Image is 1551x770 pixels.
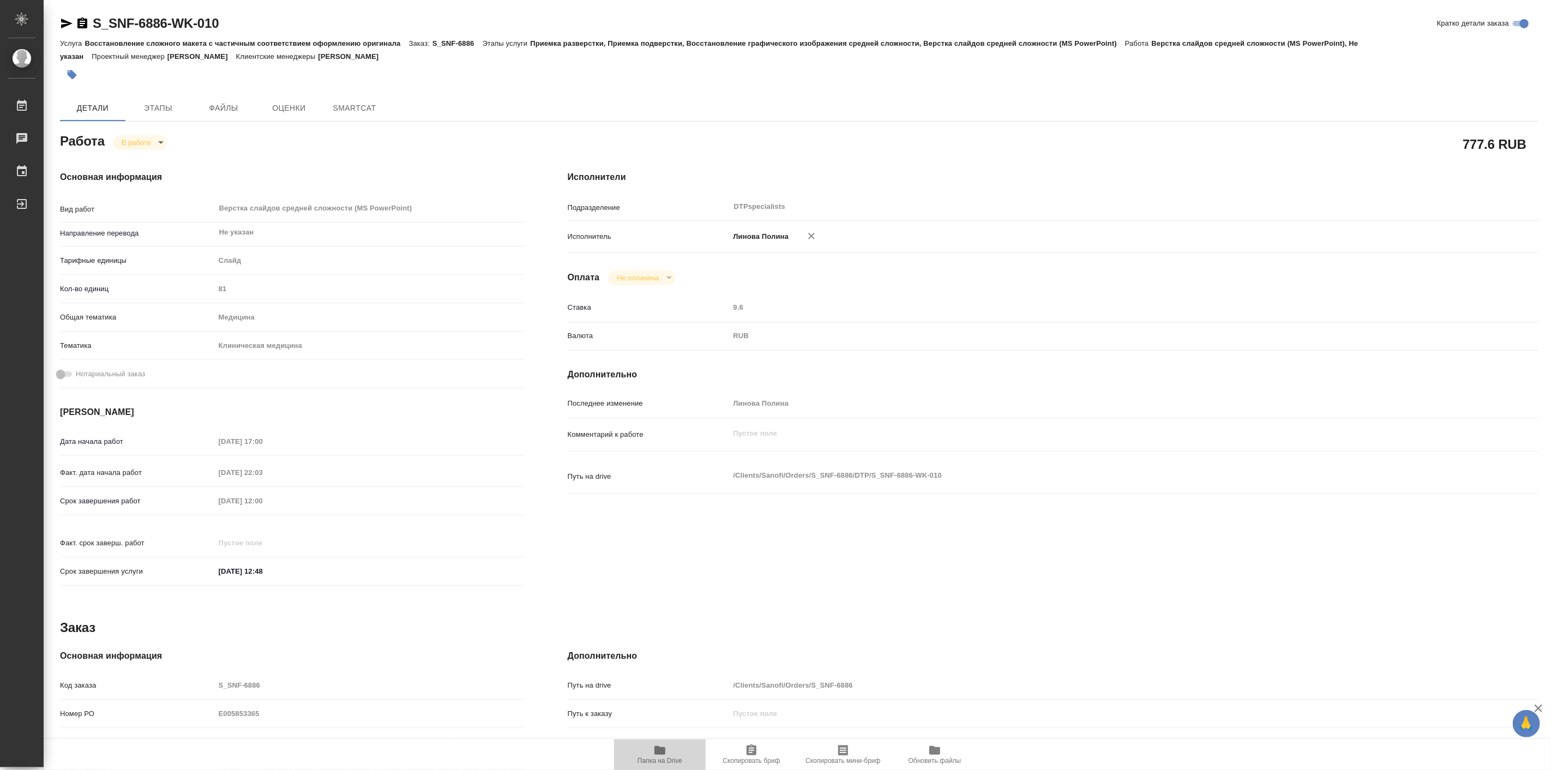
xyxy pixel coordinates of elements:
h4: [PERSON_NAME] [60,406,524,419]
p: Заказ: [409,39,432,47]
p: Код заказа [60,680,215,691]
p: [PERSON_NAME] [167,52,236,61]
h4: Основная информация [60,649,524,663]
div: В работе [113,135,167,150]
button: Добавить тэг [60,63,84,87]
p: S_SNF-6886 [432,39,483,47]
input: Пустое поле [215,493,310,509]
p: Факт. дата начала работ [60,467,215,478]
p: Тематика [60,340,215,351]
p: Подразделение [568,202,730,213]
span: Кратко детали заказа [1437,18,1509,29]
span: Оценки [263,101,315,115]
input: Пустое поле [215,677,524,693]
div: RUB [730,327,1458,345]
h4: Основная информация [60,171,524,184]
input: Пустое поле [730,677,1458,693]
span: Обновить файлы [909,757,961,765]
p: Общая тематика [60,312,215,323]
div: Слайд [215,251,524,270]
span: Папка на Drive [638,757,682,765]
button: Папка на Drive [614,739,706,770]
p: Путь на drive [568,680,730,691]
button: 🙏 [1513,710,1540,737]
input: Пустое поле [215,465,310,480]
button: Скопировать ссылку [76,17,89,30]
a: S_SNF-6886 [730,738,771,746]
p: Работа [1125,39,1152,47]
input: Пустое поле [730,395,1458,411]
p: Восстановление сложного макета с частичным соответствием оформлению оригинала [85,39,408,47]
h2: Работа [60,130,105,150]
a: S_SNF-6886-WK-010 [93,16,219,31]
p: Путь на drive [568,471,730,482]
p: Направление перевода [60,228,215,239]
p: Исполнитель [568,231,730,242]
button: Удалить исполнителя [799,224,823,248]
p: Дата начала работ [60,436,215,447]
button: Обновить файлы [889,739,981,770]
p: Тарифные единицы [60,255,215,266]
input: ✎ Введи что-нибудь [215,563,310,579]
p: Путь к заказу [568,708,730,719]
textarea: /Clients/Sanofi/Orders/S_SNF-6886/DTP/S_SNF-6886-WK-010 [730,466,1458,485]
p: Срок завершения услуги [60,566,215,577]
p: Проекты Smartcat [568,737,730,748]
p: Вид услуги [60,737,215,748]
p: Валюта [568,330,730,341]
span: 🙏 [1517,712,1536,735]
input: Пустое поле [215,535,310,551]
button: Скопировать ссылку для ЯМессенджера [60,17,73,30]
button: Скопировать мини-бриф [797,739,889,770]
h2: Заказ [60,619,95,636]
input: Пустое поле [730,299,1458,315]
p: Услуга [60,39,85,47]
p: [PERSON_NAME] [318,52,387,61]
span: Скопировать мини-бриф [805,757,880,765]
h2: 777.6 RUB [1463,135,1526,153]
div: Медицина [215,308,524,327]
p: Срок завершения работ [60,496,215,507]
p: Линова Полина [730,231,789,242]
span: SmartCat [328,101,381,115]
button: Скопировать бриф [706,739,797,770]
p: Ставка [568,302,730,313]
p: Приемка разверстки, Приемка подверстки, Восстановление графического изображения средней сложности... [530,39,1125,47]
div: В работе [608,270,675,285]
p: Номер РО [60,708,215,719]
span: Этапы [132,101,184,115]
input: Пустое поле [215,434,310,449]
input: Пустое поле [215,706,524,721]
p: Последнее изменение [568,398,730,409]
p: Факт. срок заверш. работ [60,538,215,549]
input: Пустое поле [215,734,524,750]
p: Этапы услуги [483,39,531,47]
p: Клиентские менеджеры [236,52,318,61]
span: Детали [67,101,119,115]
p: Проектный менеджер [92,52,167,61]
span: Скопировать бриф [723,757,780,765]
button: Не оплачена [614,273,662,282]
input: Пустое поле [730,706,1458,721]
div: Клиническая медицина [215,336,524,355]
p: Комментарий к работе [568,429,730,440]
h4: Оплата [568,271,600,284]
p: Кол-во единиц [60,284,215,294]
button: В работе [118,138,154,147]
h4: Дополнительно [568,649,1539,663]
h4: Дополнительно [568,368,1539,381]
input: Пустое поле [215,281,524,297]
h4: Исполнители [568,171,1539,184]
p: Вид работ [60,204,215,215]
span: Файлы [197,101,250,115]
span: Нотариальный заказ [76,369,145,380]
